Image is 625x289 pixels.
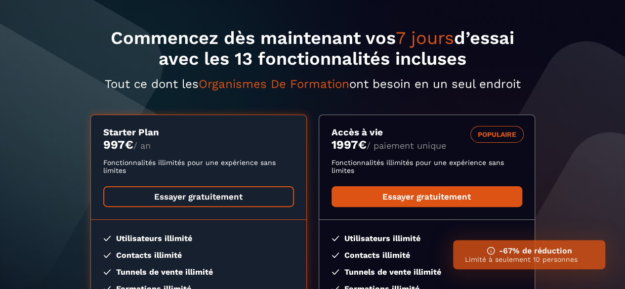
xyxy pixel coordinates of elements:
img: checked [103,252,111,258]
li: Contacts illimité [103,250,294,260]
money: 1997 [332,138,367,152]
div: POPULAIRE [470,126,524,143]
li: Utilisateurs illimité [332,234,522,243]
li: Contacts illimité [332,250,522,260]
span: 7 jours [396,28,454,48]
currency: € [125,138,133,152]
li: Tunnels de vente illimité [103,267,294,277]
span: / paiement unique [367,140,446,151]
p: Limité à seulement 10 personnes [465,255,593,263]
img: ifno [487,247,495,255]
img: checked [103,236,111,241]
p: Fonctionnalités illimités pour une expérience sans limites [332,159,522,174]
a: Essayer gratuitement [332,186,522,207]
img: checked [332,236,339,241]
h3: -67% de réduction [465,246,593,255]
p: Tout ce dont les ont besoin en un seul endroit [90,77,535,91]
currency: € [358,138,367,152]
h3: Starter Plan [103,127,294,138]
p: Fonctionnalités illimités pour une expérience sans limites [103,159,294,174]
img: checked [332,269,339,275]
h1: Commencez dès maintenant vos d’essai avec les 13 fonctionnalités incluses [90,28,535,69]
a: Essayer gratuitement [103,186,294,207]
img: checked [332,252,339,258]
li: Utilisateurs illimité [103,234,294,243]
h3: Accès à vie [332,127,522,138]
span: Organismes De Formation [199,77,349,91]
money: 997 [103,138,133,152]
li: Tunnels de vente illimité [332,267,522,277]
img: checked [103,269,111,275]
span: / an [133,140,151,151]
